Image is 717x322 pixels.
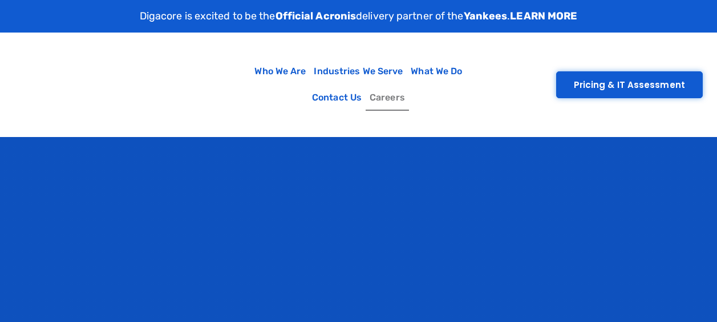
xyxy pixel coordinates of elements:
[510,10,577,22] a: LEARN MORE
[556,71,703,98] a: Pricing & IT Assessment
[276,10,357,22] strong: Official Acronis
[140,9,578,24] p: Digacore is excited to be the delivery partner of the .
[574,80,685,89] span: Pricing & IT Assessment
[244,58,473,111] nav: Menu
[407,58,466,84] a: What We Do
[366,84,409,111] a: Careers
[464,10,508,22] strong: Yankees
[308,84,366,111] a: Contact Us
[250,58,310,84] a: Who We Are
[20,38,238,131] img: Digacore Logo
[310,58,407,84] a: Industries We Serve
